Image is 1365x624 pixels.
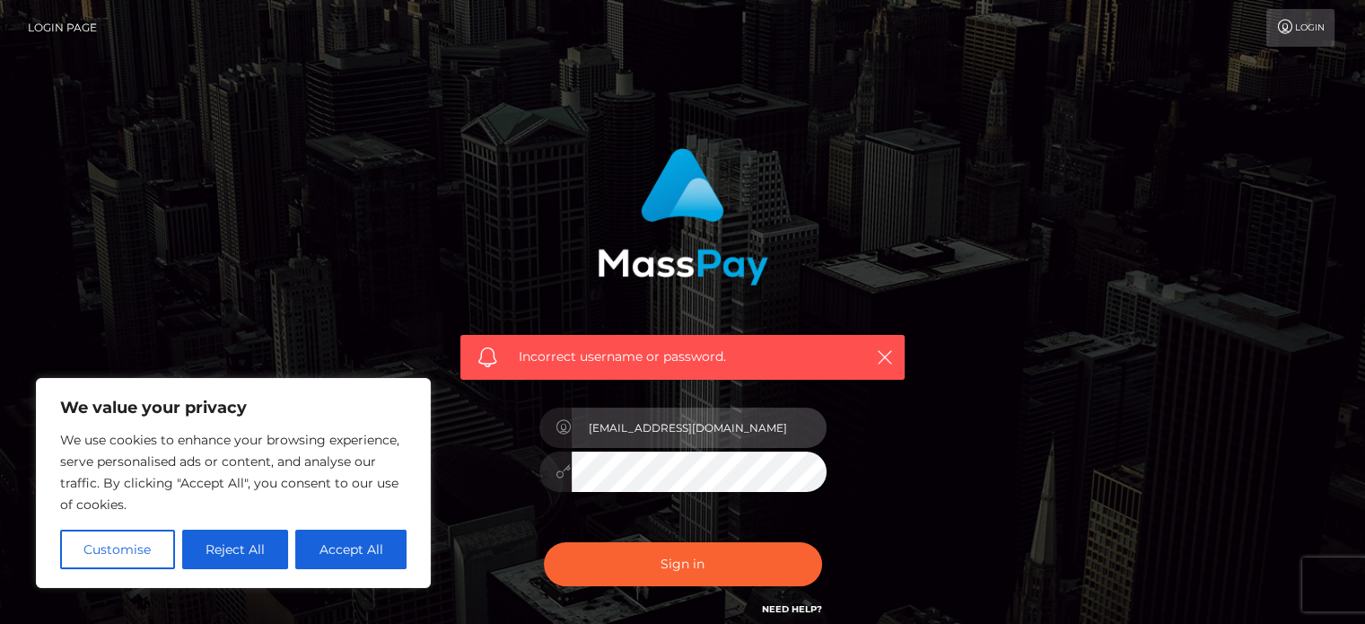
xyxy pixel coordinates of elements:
input: Username... [572,408,827,448]
p: We use cookies to enhance your browsing experience, serve personalised ads or content, and analys... [60,429,407,515]
button: Customise [60,530,175,569]
a: Login [1266,9,1334,47]
a: Need Help? [762,603,822,615]
p: We value your privacy [60,397,407,418]
button: Sign in [544,542,822,586]
img: MassPay Login [598,148,768,286]
a: Login Page [28,9,97,47]
span: Incorrect username or password. [519,347,846,366]
button: Reject All [182,530,289,569]
div: We value your privacy [36,378,431,588]
button: Accept All [295,530,407,569]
